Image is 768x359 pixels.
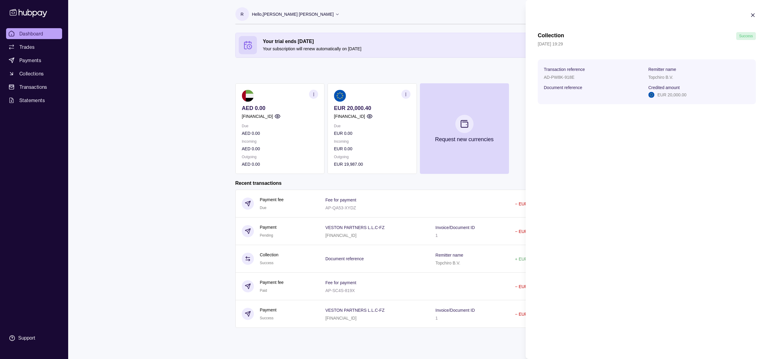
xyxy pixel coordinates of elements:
[739,34,753,38] span: Success
[544,85,582,90] p: Document reference
[538,32,564,40] h1: Collection
[648,92,654,98] img: eu
[657,91,687,98] p: EUR 20,000.00
[648,67,676,72] p: Remitter name
[544,67,585,72] p: Transaction reference
[544,75,574,80] p: AD-PW8K-918E
[648,75,673,80] p: Topchiro B.V.
[648,85,680,90] p: Credited amount
[538,41,756,47] p: [DATE] 19:29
